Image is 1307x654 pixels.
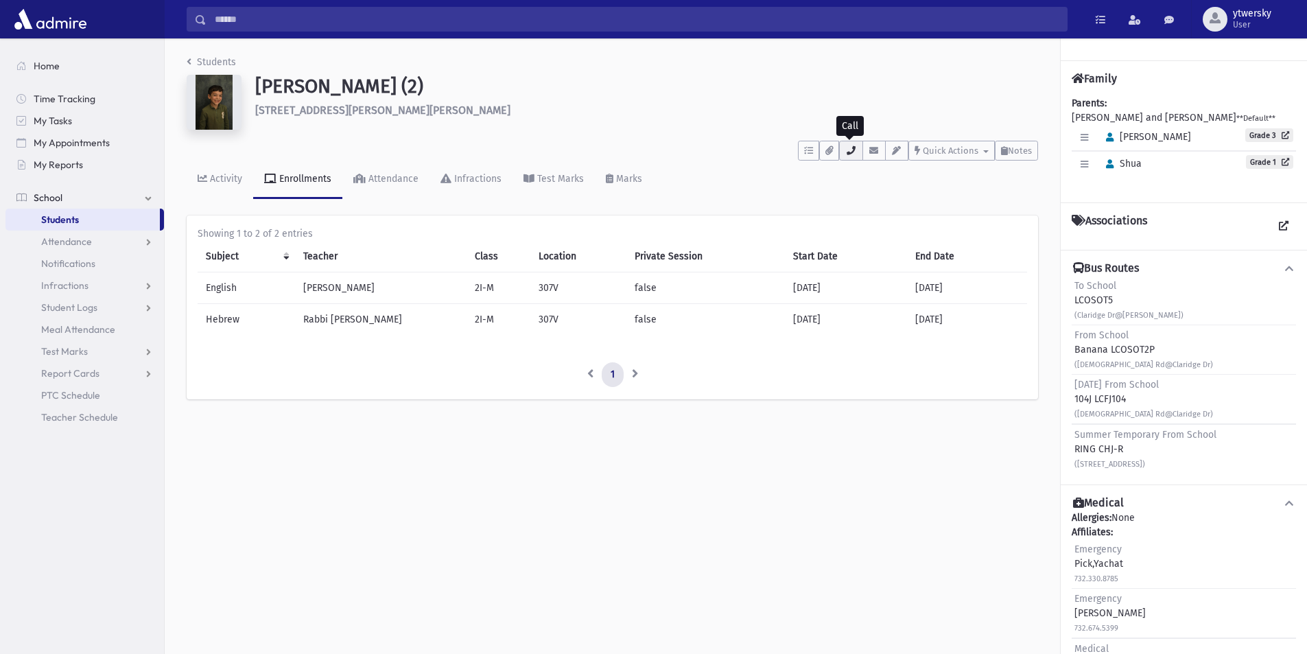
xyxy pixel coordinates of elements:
th: Subject [198,241,295,272]
a: PTC Schedule [5,384,164,406]
span: [DATE] From School [1074,379,1159,390]
span: My Tasks [34,115,72,127]
td: false [626,272,785,304]
a: Attendance [5,231,164,253]
span: Students [41,213,79,226]
span: [PERSON_NAME] [1100,131,1191,143]
button: Quick Actions [908,141,995,161]
h6: [STREET_ADDRESS][PERSON_NAME][PERSON_NAME] [255,104,1038,117]
div: 104J LCFJ104 [1074,377,1213,421]
nav: breadcrumb [187,55,236,75]
span: My Reports [34,159,83,171]
td: 2I-M [467,304,530,336]
button: Medical [1072,496,1296,511]
td: 307V [530,272,626,304]
th: Teacher [295,241,467,272]
a: Infractions [5,275,164,296]
h4: Associations [1072,214,1147,239]
td: [DATE] [907,304,1027,336]
td: Rabbi [PERSON_NAME] [295,304,467,336]
a: My Appointments [5,132,164,154]
b: Affiliates: [1072,526,1113,538]
div: LCOSOT5 [1074,279,1184,322]
input: Search [207,7,1067,32]
a: Infractions [429,161,513,199]
button: Bus Routes [1072,261,1296,276]
h4: Medical [1073,496,1124,511]
a: Meal Attendance [5,318,164,340]
small: ([DEMOGRAPHIC_DATA] Rd@Claridge Dr) [1074,410,1213,419]
span: Quick Actions [923,145,978,156]
div: Call [836,116,864,136]
a: Students [187,56,236,68]
span: Summer Temporary From School [1074,429,1216,441]
span: My Appointments [34,137,110,149]
th: Private Session [626,241,785,272]
a: 1 [602,362,624,387]
td: 2I-M [467,272,530,304]
small: (Claridge Dr@[PERSON_NAME]) [1074,311,1184,320]
span: Home [34,60,60,72]
div: Test Marks [534,173,584,185]
span: PTC Schedule [41,389,100,401]
a: Notifications [5,253,164,275]
span: Infractions [41,279,89,292]
span: Attendance [41,235,92,248]
span: Emergency [1074,544,1122,555]
a: Home [5,55,164,77]
h4: Bus Routes [1073,261,1139,276]
span: School [34,191,62,204]
a: Students [5,209,160,231]
div: Pick,Yachat [1074,542,1123,585]
h1: [PERSON_NAME] (2) [255,75,1038,98]
span: Time Tracking [34,93,95,105]
a: My Reports [5,154,164,176]
a: Enrollments [253,161,342,199]
a: Time Tracking [5,88,164,110]
b: Parents: [1072,97,1107,109]
td: Hebrew [198,304,295,336]
a: Test Marks [513,161,595,199]
td: English [198,272,295,304]
th: Location [530,241,626,272]
div: RING CHJ-R [1074,428,1216,471]
td: [DATE] [907,272,1027,304]
a: Test Marks [5,340,164,362]
a: Grade 1 [1246,155,1293,169]
th: Start Date [785,241,907,272]
span: Emergency [1074,593,1122,605]
span: Shua [1100,158,1142,170]
span: Notifications [41,257,95,270]
img: AdmirePro [11,5,90,33]
div: Infractions [451,173,502,185]
span: Test Marks [41,345,88,358]
span: Student Logs [41,301,97,314]
td: [DATE] [785,304,907,336]
div: Marks [613,173,642,185]
a: Teacher Schedule [5,406,164,428]
td: [DATE] [785,272,907,304]
span: To School [1074,280,1116,292]
span: Report Cards [41,367,99,379]
td: [PERSON_NAME] [295,272,467,304]
div: Activity [207,173,242,185]
div: [PERSON_NAME] [1074,592,1146,635]
td: 307V [530,304,626,336]
a: My Tasks [5,110,164,132]
a: Activity [187,161,253,199]
span: User [1233,19,1271,30]
span: Teacher Schedule [41,411,118,423]
a: Attendance [342,161,429,199]
a: Report Cards [5,362,164,384]
span: From School [1074,329,1129,341]
span: Notes [1008,145,1032,156]
th: End Date [907,241,1027,272]
h4: Family [1072,72,1117,85]
small: ([STREET_ADDRESS]) [1074,460,1145,469]
small: 732.674.5399 [1074,624,1118,633]
small: ([DEMOGRAPHIC_DATA] Rd@Claridge Dr) [1074,360,1213,369]
td: false [626,304,785,336]
th: Class [467,241,530,272]
a: School [5,187,164,209]
small: 732.330.8785 [1074,574,1118,583]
